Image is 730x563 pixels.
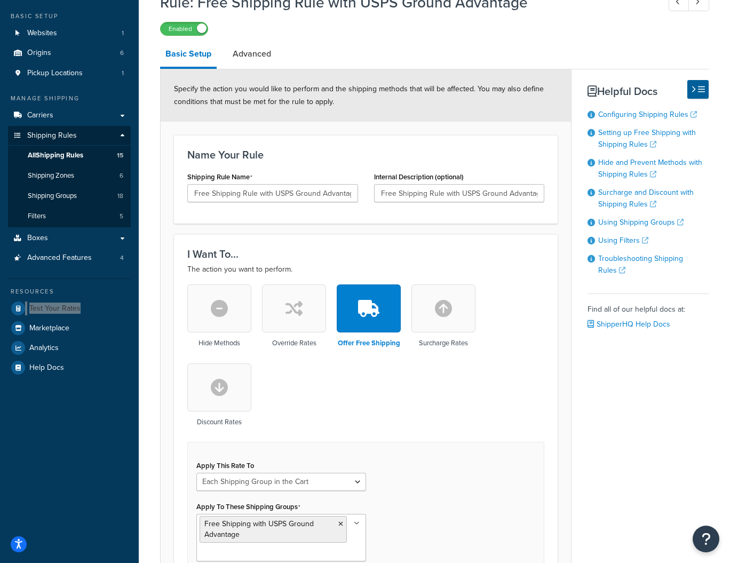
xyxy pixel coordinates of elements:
[8,106,131,125] a: Carriers
[8,358,131,377] a: Help Docs
[8,23,131,43] a: Websites1
[598,127,696,150] a: Setting up Free Shipping with Shipping Rules
[196,462,254,470] label: Apply This Rate To
[338,339,400,347] h3: Offer Free Shipping
[199,339,240,347] h3: Hide Methods
[27,111,53,120] span: Carriers
[117,151,123,160] span: 15
[8,126,131,146] a: Shipping Rules
[588,294,709,332] div: Find all of our helpful docs at:
[28,212,46,221] span: Filters
[598,157,702,180] a: Hide and Prevent Methods with Shipping Rules
[160,41,217,69] a: Basic Setup
[8,207,131,226] li: Filters
[598,253,683,276] a: Troubleshooting Shipping Rules
[598,217,684,228] a: Using Shipping Groups
[8,228,131,248] a: Boxes
[8,23,131,43] li: Websites
[8,338,131,358] a: Analytics
[120,253,124,263] span: 4
[27,29,57,38] span: Websites
[8,287,131,296] div: Resources
[598,187,694,210] a: Surcharge and Discount with Shipping Rules
[227,41,276,67] a: Advanced
[161,22,208,35] label: Enabled
[120,212,123,221] span: 5
[8,126,131,227] li: Shipping Rules
[204,518,314,540] span: Free Shipping with USPS Ground Advantage
[588,85,709,97] h3: Helpful Docs
[27,131,77,140] span: Shipping Rules
[29,304,81,313] span: Test Your Rates
[28,151,83,160] span: All Shipping Rules
[187,173,252,181] label: Shipping Rule Name
[120,171,123,180] span: 6
[117,192,123,201] span: 18
[8,319,131,338] a: Marketplace
[8,248,131,268] li: Advanced Features
[29,344,59,353] span: Analytics
[8,248,131,268] a: Advanced Features4
[693,526,719,552] button: Open Resource Center
[29,324,69,333] span: Marketplace
[8,12,131,21] div: Basic Setup
[122,29,124,38] span: 1
[29,363,64,372] span: Help Docs
[374,173,464,181] label: Internal Description (optional)
[174,83,544,107] span: Specify the action you would like to perform and the shipping methods that will be affected. You ...
[8,299,131,318] a: Test Your Rates
[27,49,51,58] span: Origins
[8,43,131,63] a: Origins6
[8,43,131,63] li: Origins
[8,166,131,186] a: Shipping Zones6
[27,69,83,78] span: Pickup Locations
[122,69,124,78] span: 1
[28,171,74,180] span: Shipping Zones
[8,207,131,226] a: Filters5
[197,418,242,426] h3: Discount Rates
[28,192,77,201] span: Shipping Groups
[8,166,131,186] li: Shipping Zones
[598,109,697,120] a: Configuring Shipping Rules
[598,235,648,246] a: Using Filters
[187,149,544,161] h3: Name Your Rule
[8,64,131,83] li: Pickup Locations
[27,253,92,263] span: Advanced Features
[187,263,544,276] p: The action you want to perform.
[8,64,131,83] a: Pickup Locations1
[8,186,131,206] li: Shipping Groups
[588,319,670,330] a: ShipperHQ Help Docs
[187,248,544,260] h3: I Want To...
[8,146,131,165] a: AllShipping Rules15
[8,186,131,206] a: Shipping Groups18
[272,339,316,347] h3: Override Rates
[196,503,300,511] label: Apply To These Shipping Groups
[27,234,48,243] span: Boxes
[687,80,709,99] button: Hide Help Docs
[419,339,468,347] h3: Surcharge Rates
[8,94,131,103] div: Manage Shipping
[120,49,124,58] span: 6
